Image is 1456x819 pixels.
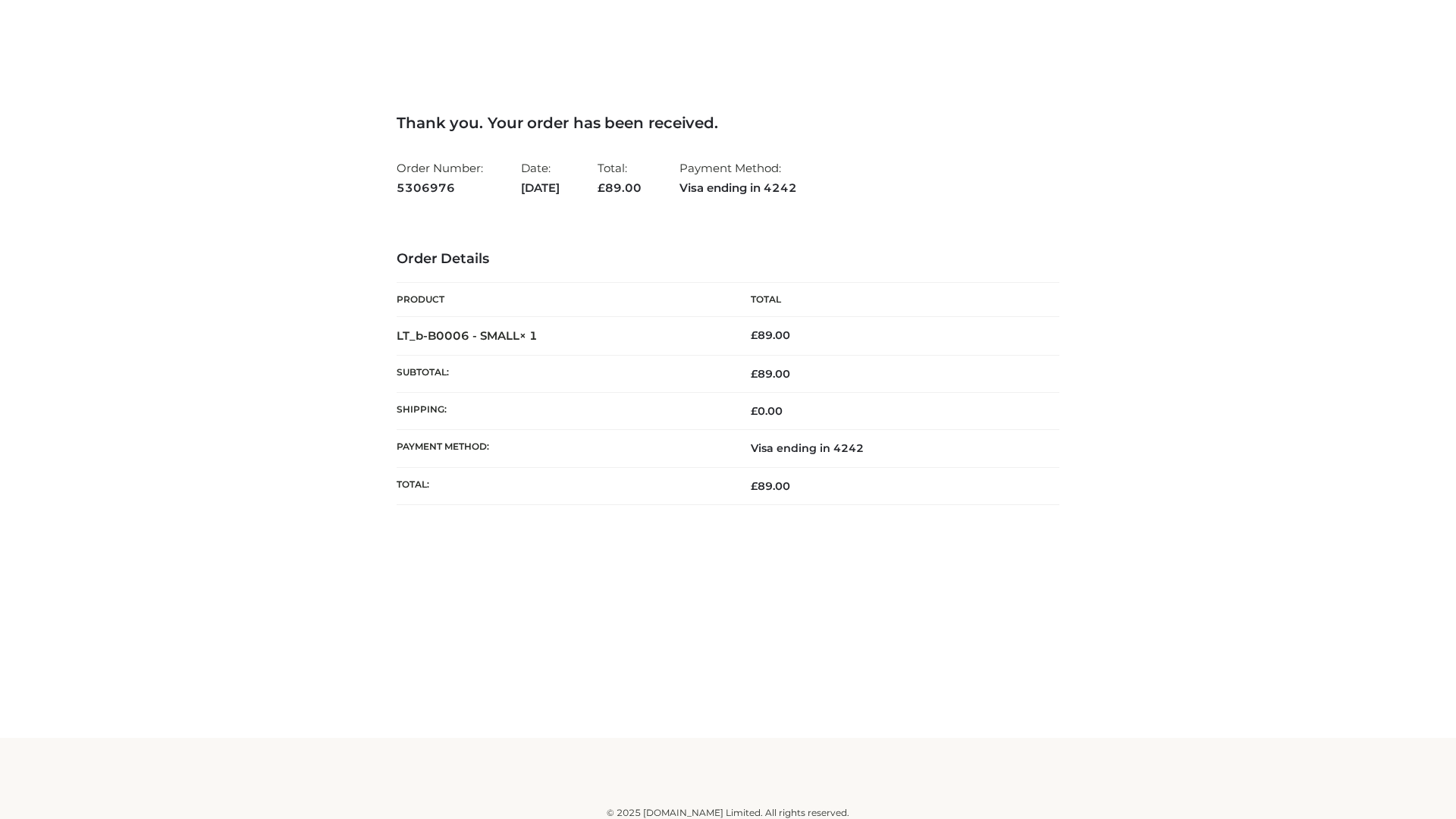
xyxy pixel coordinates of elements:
strong: Visa ending in 4242 [679,178,797,198]
span: 89.00 [751,479,790,493]
span: 89.00 [751,367,790,381]
th: Payment method: [397,430,728,467]
h3: Order Details [397,251,1059,268]
strong: LT_b-B0006 - SMALL [397,328,538,343]
span: 89.00 [598,180,642,195]
h3: Thank you. Your order has been received. [397,114,1059,132]
bdi: 0.00 [751,404,783,418]
li: Payment Method: [679,155,797,201]
strong: × 1 [519,328,538,343]
span: £ [751,367,758,381]
th: Total [728,283,1059,317]
span: £ [751,404,758,418]
bdi: 89.00 [751,328,790,342]
strong: 5306976 [397,178,483,198]
th: Subtotal: [397,355,728,392]
li: Total: [598,155,642,201]
td: Visa ending in 4242 [728,430,1059,467]
li: Date: [521,155,560,201]
th: Shipping: [397,393,728,430]
span: £ [751,479,758,493]
th: Total: [397,467,728,504]
th: Product [397,283,728,317]
span: £ [598,180,605,195]
strong: [DATE] [521,178,560,198]
li: Order Number: [397,155,483,201]
span: £ [751,328,758,342]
